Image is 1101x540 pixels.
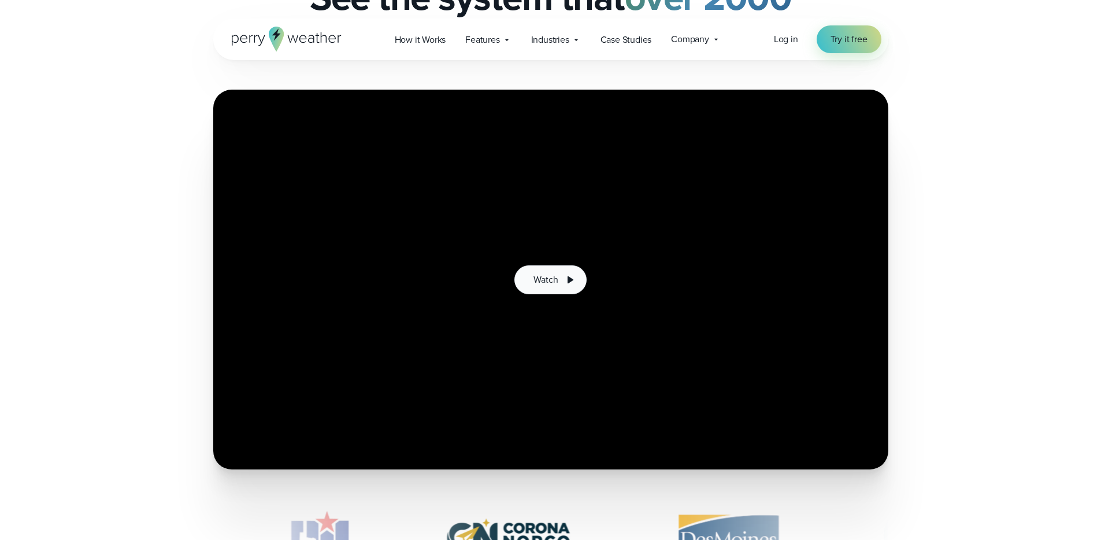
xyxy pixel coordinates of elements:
[531,33,569,47] span: Industries
[465,33,499,47] span: Features
[591,28,662,51] a: Case Studies
[774,32,798,46] a: Log in
[831,32,868,46] span: Try it free
[395,33,446,47] span: How it Works
[817,25,881,53] a: Try it free
[533,273,558,287] span: Watch
[600,33,652,47] span: Case Studies
[671,32,709,46] span: Company
[514,265,586,294] button: Watch
[385,28,456,51] a: How it Works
